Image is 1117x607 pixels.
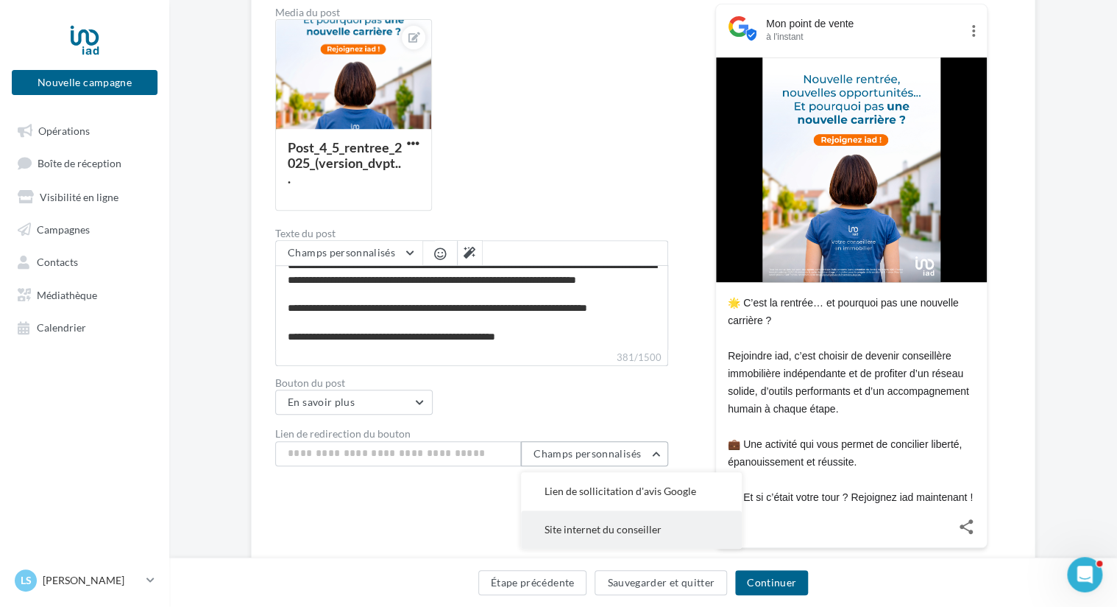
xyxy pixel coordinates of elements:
[521,510,742,549] button: Site internet du conseiller
[766,31,960,43] div: à l'instant
[12,70,157,95] button: Nouvelle campagne
[21,573,32,588] span: Ls
[275,378,668,388] label: Bouton du post
[37,321,86,334] span: Calendrier
[735,570,808,595] button: Continuer
[275,390,433,415] button: En savoir plus
[728,294,975,506] div: 🌟 C’est la rentrée… et pourquoi pas une nouvelle carrière ? Rejoindre iad, c’est choisir de deven...
[545,523,662,536] span: Site internet du conseiller
[37,256,78,268] span: Contacts
[38,124,90,136] span: Opérations
[43,573,141,588] p: [PERSON_NAME]
[533,447,641,460] span: Champs personnalisés
[9,248,160,274] a: Contacts
[1067,557,1102,592] iframe: Intercom live chat
[762,57,940,282] img: Post_4_5_rentree_2025_(version_dvpt)_2
[9,281,160,307] a: Médiathèque
[545,485,696,497] span: Lien de sollicitation d'avis Google
[37,288,97,301] span: Médiathèque
[288,246,395,259] span: Champs personnalisés
[37,222,90,235] span: Campagnes
[275,429,411,439] label: Lien de redirection du bouton
[766,16,960,31] div: Mon point de vente
[38,157,121,169] span: Boîte de réception
[275,228,668,239] label: Texte du post
[521,441,668,466] button: Champs personnalisés
[9,215,160,242] a: Campagnes
[275,7,668,18] div: Media du post
[276,241,422,266] button: Champs personnalisés
[9,149,160,176] a: Boîte de réception
[288,139,402,186] div: Post_4_5_rentree_2025_(version_dvpt...
[595,570,727,595] button: Sauvegarder et quitter
[521,472,742,510] button: Lien de sollicitation d'avis Google
[12,566,157,594] a: Ls [PERSON_NAME]
[9,313,160,340] a: Calendrier
[9,183,160,209] a: Visibilité en ligne
[40,190,118,203] span: Visibilité en ligne
[9,116,160,143] a: Opérations
[288,396,355,408] span: En savoir plus
[478,570,587,595] button: Étape précédente
[275,350,668,366] label: 381/1500
[715,552,987,571] div: La prévisualisation est non-contractuelle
